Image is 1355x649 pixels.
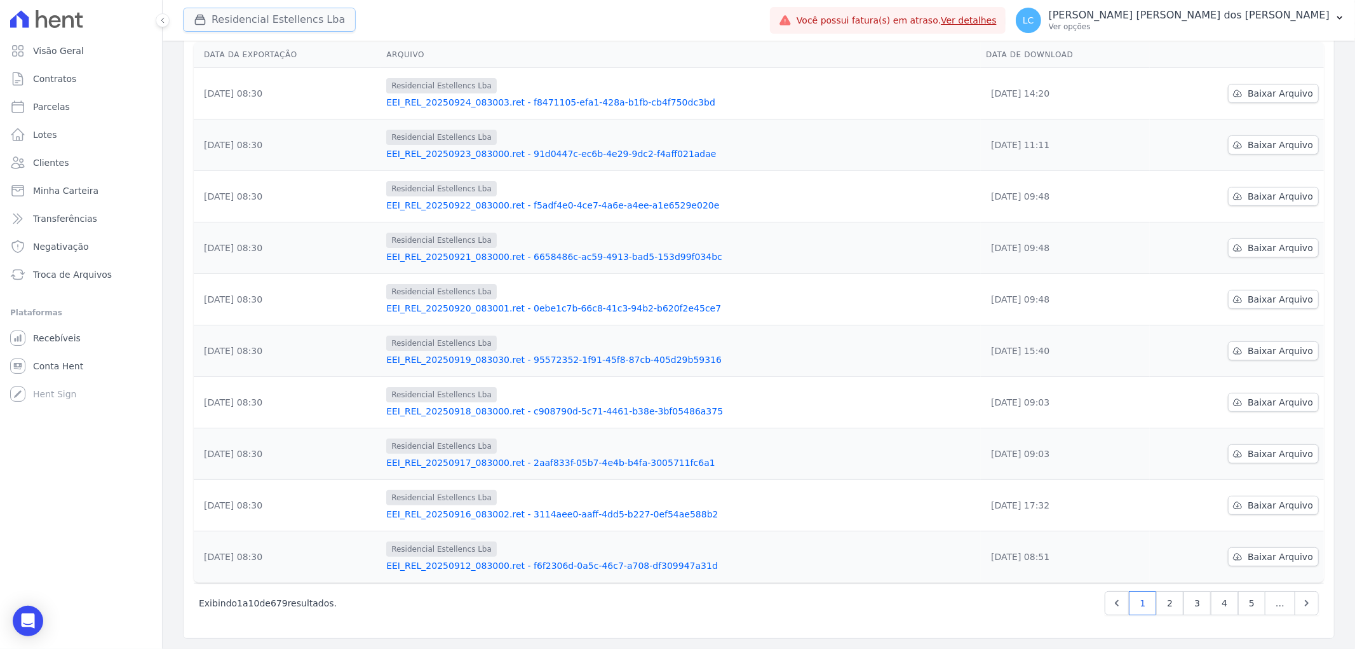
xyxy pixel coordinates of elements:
span: Baixar Arquivo [1248,139,1313,151]
td: [DATE] 08:30 [194,120,381,171]
span: Contratos [33,72,76,85]
span: … [1265,591,1295,615]
span: Minha Carteira [33,184,98,197]
th: Data da Exportação [194,42,381,68]
td: [DATE] 09:48 [981,222,1149,274]
a: EEI_REL_20250919_083030.ret - 95572352-1f91-45f8-87cb-405d29b59316 [386,353,976,366]
a: Lotes [5,122,157,147]
span: Residencial Estellencs Lba [386,490,497,505]
a: Baixar Arquivo [1228,84,1319,103]
td: [DATE] 08:51 [981,531,1149,583]
a: 2 [1156,591,1183,615]
td: [DATE] 11:11 [981,120,1149,171]
span: Visão Geral [33,44,84,57]
a: EEI_REL_20250920_083001.ret - 0ebe1c7b-66c8-41c3-94b2-b620f2e45ce7 [386,302,976,315]
span: Transferências [33,212,97,225]
a: Previous [1105,591,1129,615]
span: Baixar Arquivo [1248,396,1313,409]
span: Baixar Arquivo [1248,190,1313,203]
span: Baixar Arquivo [1248,293,1313,306]
p: Ver opções [1049,22,1330,32]
a: Conta Hent [5,353,157,379]
td: [DATE] 08:30 [194,68,381,120]
td: [DATE] 08:30 [194,222,381,274]
td: [DATE] 08:30 [194,171,381,222]
a: Recebíveis [5,325,157,351]
span: Residencial Estellencs Lba [386,284,497,299]
a: EEI_REL_20250916_083002.ret - 3114aee0-aaff-4dd5-b227-0ef54ae588b2 [386,508,976,521]
a: 5 [1238,591,1265,615]
span: LC [1023,16,1034,25]
a: 3 [1183,591,1211,615]
th: Data de Download [981,42,1149,68]
td: [DATE] 09:48 [981,171,1149,222]
td: [DATE] 15:40 [981,325,1149,377]
span: Residencial Estellencs Lba [386,78,497,93]
a: Baixar Arquivo [1228,444,1319,463]
a: Baixar Arquivo [1228,341,1319,360]
span: Residencial Estellencs Lba [386,233,497,248]
td: [DATE] 08:30 [194,325,381,377]
a: Baixar Arquivo [1228,496,1319,515]
span: Lotes [33,128,57,141]
td: [DATE] 08:30 [194,531,381,583]
a: Baixar Arquivo [1228,393,1319,412]
a: EEI_REL_20250918_083000.ret - c908790d-5c71-4461-b38e-3bf05486a375 [386,405,976,418]
a: Next [1295,591,1319,615]
td: [DATE] 14:20 [981,68,1149,120]
span: Baixar Arquivo [1248,242,1313,254]
span: Residencial Estellencs Lba [386,542,497,557]
span: Residencial Estellencs Lba [386,439,497,454]
span: Baixar Arquivo [1248,499,1313,512]
td: [DATE] 09:03 [981,428,1149,480]
a: Baixar Arquivo [1228,290,1319,309]
span: 679 [271,598,288,608]
a: Baixar Arquivo [1228,238,1319,257]
span: Negativação [33,240,89,253]
a: EEI_REL_20250917_083000.ret - 2aaf833f-05b7-4e4b-b4fa-3005711fc6a1 [386,456,976,469]
td: [DATE] 08:30 [194,274,381,325]
a: Transferências [5,206,157,231]
td: [DATE] 08:30 [194,480,381,531]
p: [PERSON_NAME] [PERSON_NAME] dos [PERSON_NAME] [1049,9,1330,22]
span: Residencial Estellencs Lba [386,336,497,351]
th: Arquivo [381,42,981,68]
span: 10 [248,598,260,608]
button: Residencial Estellencs Lba [183,8,356,32]
div: Open Intercom Messenger [13,606,43,636]
span: Você possui fatura(s) em atraso. [797,14,997,27]
a: Negativação [5,234,157,259]
td: [DATE] 08:30 [194,428,381,480]
span: Baixar Arquivo [1248,447,1313,460]
span: Parcelas [33,100,70,113]
span: Baixar Arquivo [1248,550,1313,563]
a: Visão Geral [5,38,157,64]
a: 1 [1129,591,1156,615]
td: [DATE] 09:48 [981,274,1149,325]
a: Baixar Arquivo [1228,547,1319,566]
a: Baixar Arquivo [1228,135,1319,154]
a: Clientes [5,150,157,175]
a: EEI_REL_20250924_083003.ret - f8471105-efa1-428a-b1fb-cb4f750dc3bd [386,96,976,109]
a: 4 [1211,591,1238,615]
a: Minha Carteira [5,178,157,203]
div: Plataformas [10,305,152,320]
span: Recebíveis [33,332,81,345]
td: [DATE] 17:32 [981,480,1149,531]
a: Baixar Arquivo [1228,187,1319,206]
a: Contratos [5,66,157,92]
span: 1 [237,598,243,608]
span: Residencial Estellencs Lba [386,181,497,196]
a: Ver detalhes [941,15,997,25]
p: Exibindo a de resultados. [199,597,337,610]
button: LC [PERSON_NAME] [PERSON_NAME] dos [PERSON_NAME] Ver opções [1006,3,1355,38]
a: EEI_REL_20250912_083000.ret - f6f2306d-0a5c-46c7-a708-df309947a31d [386,559,976,572]
span: Troca de Arquivos [33,268,112,281]
span: Baixar Arquivo [1248,345,1313,357]
span: Clientes [33,156,69,169]
a: EEI_REL_20250923_083000.ret - 91d0447c-ec6b-4e29-9dc2-f4aff021adae [386,147,976,160]
a: Parcelas [5,94,157,120]
td: [DATE] 09:03 [981,377,1149,428]
span: Baixar Arquivo [1248,87,1313,100]
a: EEI_REL_20250922_083000.ret - f5adf4e0-4ce7-4a6e-a4ee-a1e6529e020e [386,199,976,212]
